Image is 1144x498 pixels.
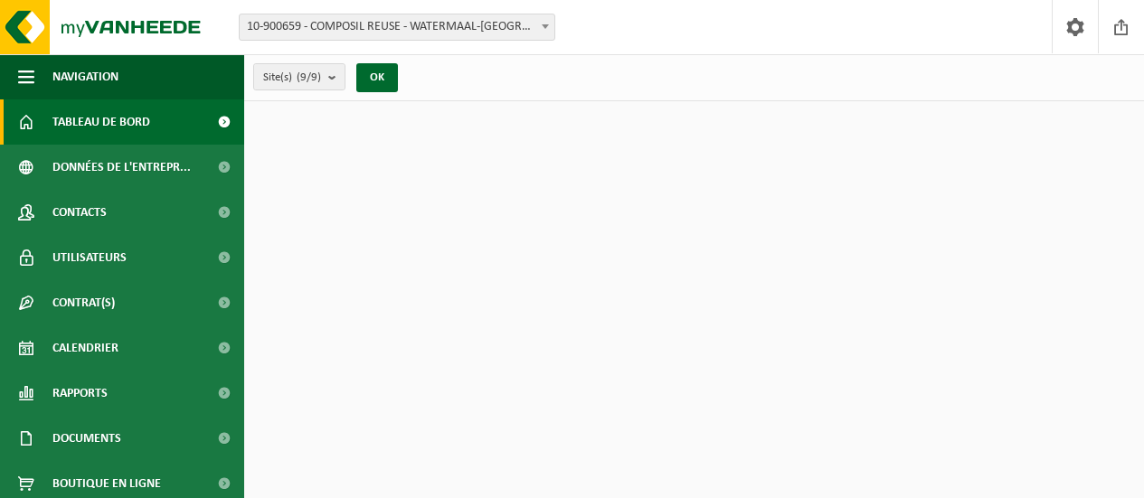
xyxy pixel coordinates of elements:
[52,99,150,145] span: Tableau de bord
[52,190,107,235] span: Contacts
[52,280,115,325] span: Contrat(s)
[52,325,118,371] span: Calendrier
[356,63,398,92] button: OK
[253,63,345,90] button: Site(s)(9/9)
[297,71,321,83] count: (9/9)
[239,14,555,41] span: 10-900659 - COMPOSIL REUSE - WATERMAAL-BOSVOORDE
[263,64,321,91] span: Site(s)
[240,14,554,40] span: 10-900659 - COMPOSIL REUSE - WATERMAAL-BOSVOORDE
[52,416,121,461] span: Documents
[52,235,127,280] span: Utilisateurs
[52,145,191,190] span: Données de l'entrepr...
[52,371,108,416] span: Rapports
[52,54,118,99] span: Navigation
